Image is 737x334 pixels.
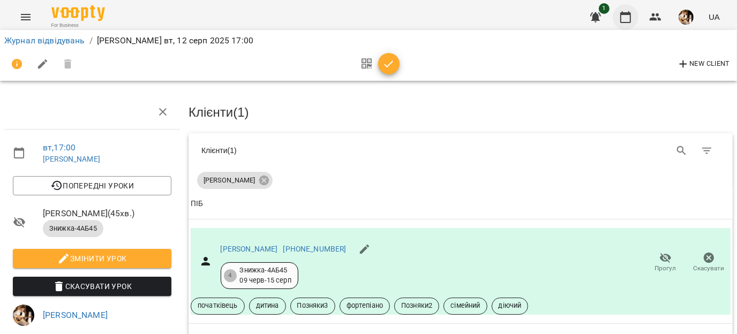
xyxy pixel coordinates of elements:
span: For Business [51,22,105,29]
button: Скасувати [687,248,731,278]
img: 0162ea527a5616b79ea1cf03ccdd73a5.jpg [13,305,34,326]
button: New Client [674,56,733,73]
span: Прогул [655,264,676,273]
div: Sort [191,198,203,210]
button: Попередні уроки [13,176,171,195]
a: [PERSON_NAME] [43,155,100,163]
div: 4 [224,269,237,282]
span: Змінити урок [21,252,163,265]
span: Знижка-4АБ45 [43,224,103,233]
span: Позняки3 [291,301,335,310]
div: Table Toolbar [189,133,733,168]
span: New Client [677,58,730,71]
span: фортепіано [340,301,389,310]
span: сімейний [444,301,486,310]
span: UA [709,11,720,22]
span: ПІБ [191,198,731,210]
span: 1 [599,3,610,14]
nav: breadcrumb [4,34,733,47]
span: початківець [191,301,244,310]
button: Search [669,138,695,164]
a: Журнал відвідувань [4,35,85,45]
span: [PERSON_NAME] [197,176,261,185]
li: / [89,34,93,47]
a: вт , 17:00 [43,142,76,153]
a: [PHONE_NUMBER] [283,245,346,253]
button: Скасувати Урок [13,277,171,296]
p: [PERSON_NAME] вт, 12 серп 2025 17:00 [97,34,253,47]
a: [PERSON_NAME] [221,245,278,253]
span: [PERSON_NAME] ( 45 хв. ) [43,207,171,220]
button: Фільтр [694,138,720,164]
div: Знижка-4АБ45 09 черв - 15 серп [240,265,291,285]
button: UA [704,7,724,27]
button: Menu [13,4,39,30]
img: Voopty Logo [51,5,105,21]
img: 0162ea527a5616b79ea1cf03ccdd73a5.jpg [679,10,694,25]
span: Позняки2 [395,301,439,310]
a: [PERSON_NAME] [43,310,108,320]
div: Клієнти ( 1 ) [201,145,453,156]
button: Прогул [644,248,687,278]
span: Скасувати [694,264,725,273]
div: ПІБ [191,198,203,210]
span: діючий [492,301,528,310]
span: Скасувати Урок [21,280,163,293]
span: дитина [250,301,285,310]
div: [PERSON_NAME] [197,172,273,189]
button: Змінити урок [13,249,171,268]
h3: Клієнти ( 1 ) [189,105,733,119]
span: Попередні уроки [21,179,163,192]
